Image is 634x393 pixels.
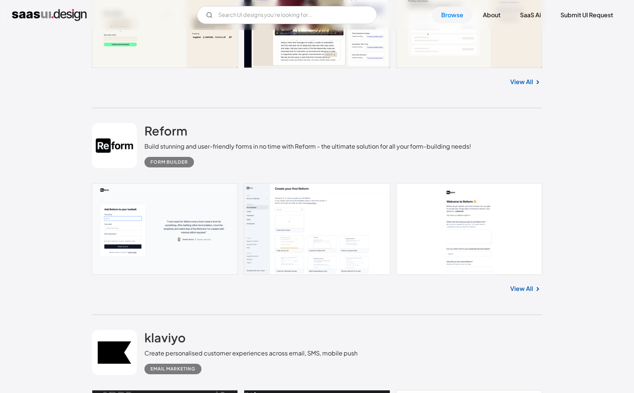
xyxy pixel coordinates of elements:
a: View All [510,284,533,293]
h2: Reform [144,123,187,138]
h2: klaviyo [144,330,186,345]
a: About [474,7,509,23]
div: Create personalised customer experiences across email, SMS, mobile push [144,349,358,358]
a: View All [510,77,533,86]
a: Browse [432,7,472,23]
form: Email Form [197,6,377,24]
div: Form Builder [150,158,188,167]
div: Build stunning and user-friendly forms in no time with Reform - the ultimate solution for all you... [144,142,471,151]
a: Reform [144,123,187,142]
a: klaviyo [144,330,186,349]
input: Search UI designs you're looking for... [197,6,377,24]
div: Email Marketing [150,364,195,373]
a: Submit UI Request [551,7,622,23]
a: SaaS Ai [511,7,550,23]
a: home [12,9,87,21]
